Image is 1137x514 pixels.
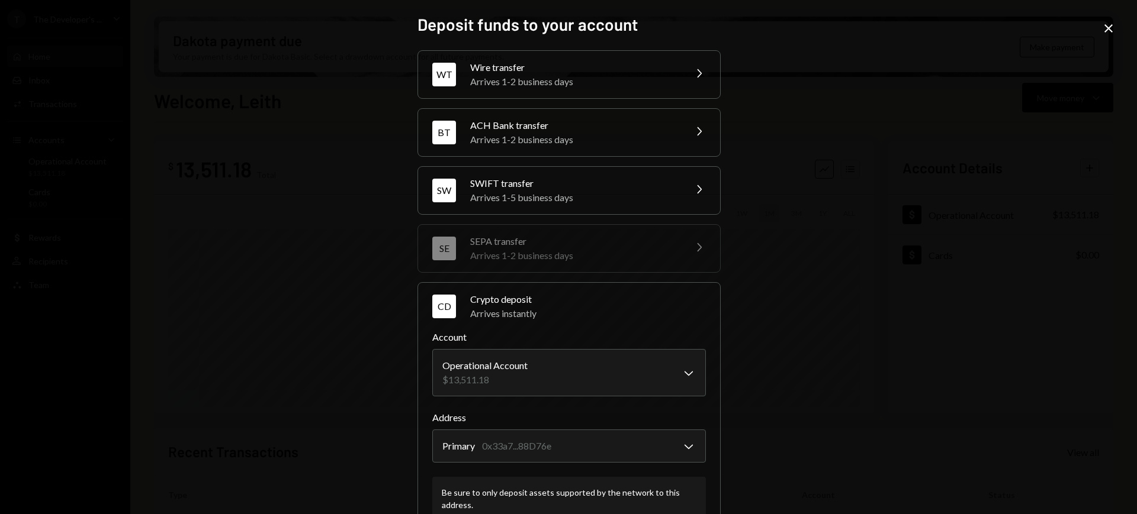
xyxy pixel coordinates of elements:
h2: Deposit funds to your account [417,13,720,36]
div: Wire transfer [470,60,677,75]
div: Be sure to only deposit assets supported by the network to this address. [442,486,696,511]
div: SE [432,237,456,260]
div: Arrives 1-2 business days [470,75,677,89]
button: BTACH Bank transferArrives 1-2 business days [418,109,720,156]
button: Address [432,429,706,463]
label: Address [432,410,706,425]
div: WT [432,63,456,86]
button: SESEPA transferArrives 1-2 business days [418,225,720,272]
button: SWSWIFT transferArrives 1-5 business days [418,167,720,214]
button: Account [432,349,706,396]
div: 0x33a7...88D76e [482,439,551,453]
div: SWIFT transfer [470,176,677,190]
div: BT [432,121,456,144]
div: Arrives 1-2 business days [470,132,677,147]
label: Account [432,330,706,344]
div: SW [432,179,456,202]
button: CDCrypto depositArrives instantly [418,283,720,330]
div: Arrives 1-5 business days [470,190,677,205]
div: ACH Bank transfer [470,118,677,132]
div: Arrives instantly [470,306,706,321]
button: WTWire transferArrives 1-2 business days [418,51,720,98]
div: SEPA transfer [470,234,677,248]
div: CD [432,295,456,318]
div: Crypto deposit [470,292,706,306]
div: Arrives 1-2 business days [470,248,677,263]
